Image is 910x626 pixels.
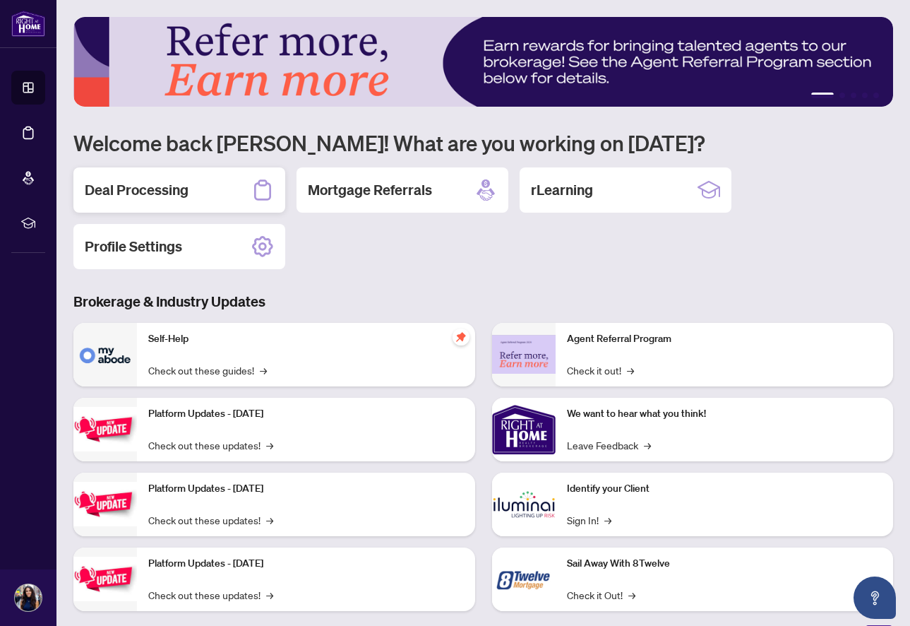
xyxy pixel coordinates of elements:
button: 2 [839,93,845,98]
p: Self-Help [148,331,464,347]
p: Platform Updates - [DATE] [148,481,464,497]
p: Platform Updates - [DATE] [148,406,464,422]
img: Profile Icon [15,584,42,611]
img: Platform Updates - June 23, 2025 [73,557,137,601]
span: → [266,587,273,603]
span: → [628,587,635,603]
img: Platform Updates - July 8, 2025 [73,482,137,526]
img: Agent Referral Program [492,335,556,374]
h2: rLearning [531,180,593,200]
a: Check out these updates!→ [148,437,273,453]
img: logo [11,11,45,37]
a: Leave Feedback→ [567,437,651,453]
a: Sign In!→ [567,512,611,528]
span: → [266,512,273,528]
span: → [604,512,611,528]
span: pushpin [453,329,469,346]
p: Agent Referral Program [567,331,882,347]
img: Sail Away With 8Twelve [492,548,556,611]
span: → [627,362,634,378]
span: → [260,362,267,378]
img: Slide 0 [73,17,893,107]
h1: Welcome back [PERSON_NAME]! What are you working on [DATE]? [73,129,893,156]
h3: Brokerage & Industry Updates [73,292,893,312]
a: Check it Out!→ [567,587,635,603]
a: Check out these updates!→ [148,587,273,603]
button: Open asap [854,577,896,619]
button: 1 [811,93,834,98]
p: Platform Updates - [DATE] [148,556,464,572]
button: 4 [862,93,868,98]
h2: Deal Processing [85,180,188,200]
p: Sail Away With 8Twelve [567,556,882,572]
span: → [266,437,273,453]
button: 5 [873,93,879,98]
img: Platform Updates - July 21, 2025 [73,407,137,451]
img: Identify your Client [492,473,556,536]
p: We want to hear what you think! [567,406,882,422]
p: Identify your Client [567,481,882,497]
h2: Mortgage Referrals [308,180,432,200]
a: Check it out!→ [567,362,634,378]
h2: Profile Settings [85,237,182,256]
button: 3 [851,93,856,98]
a: Check out these guides!→ [148,362,267,378]
span: → [644,437,651,453]
a: Check out these updates!→ [148,512,273,528]
img: Self-Help [73,323,137,386]
img: We want to hear what you think! [492,398,556,461]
